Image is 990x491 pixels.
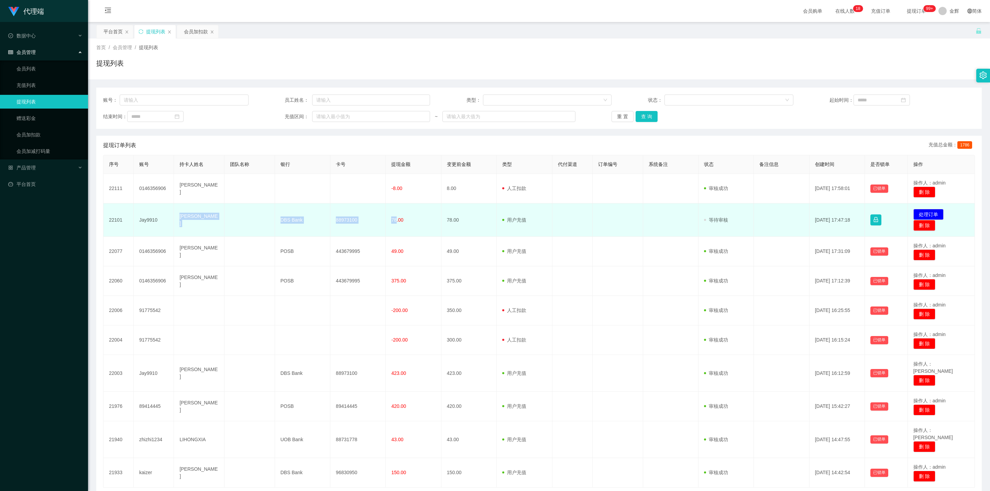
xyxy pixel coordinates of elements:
[391,186,402,191] span: -8.00
[441,392,497,421] td: 420.00
[8,165,36,170] span: 产品管理
[135,45,136,50] span: /
[391,161,410,167] span: 提现金额
[113,45,132,50] span: 会员管理
[979,71,987,79] i: 图标: setting
[103,237,134,266] td: 22077
[8,49,36,55] span: 会员管理
[285,97,312,104] span: 员工姓名：
[103,458,134,488] td: 21933
[913,404,935,415] button: 删 除
[8,50,13,55] i: 图标: table
[8,33,13,38] i: 图标: check-circle-o
[447,161,471,167] span: 变更前金额
[810,174,865,203] td: [DATE] 17:58:01
[913,161,923,167] span: 操作
[923,5,936,12] sup: 1153
[704,403,728,409] span: 审核成功
[139,29,143,34] i: 图标: sync
[957,141,972,149] span: 1786
[815,161,834,167] span: 创建时间
[134,266,174,296] td: 0146356906
[648,97,664,104] span: 状态：
[391,278,406,283] span: 375.00
[146,25,165,38] div: 提现列表
[103,113,127,120] span: 结束时间：
[810,203,865,237] td: [DATE] 17:47:18
[174,266,224,296] td: [PERSON_NAME]
[704,278,728,283] span: 审核成功
[103,25,123,38] div: 平台首页
[16,128,82,142] a: 会员加扣款
[810,266,865,296] td: [DATE] 17:12:39
[466,97,483,104] span: 类型：
[870,402,888,411] button: 已锁单
[704,161,714,167] span: 状态
[785,98,789,103] i: 图标: down
[391,217,403,223] span: 78.00
[16,95,82,109] a: 提现列表
[913,427,953,440] span: 操作人：[PERSON_NAME]
[134,355,174,392] td: Jay9910
[391,437,403,442] span: 43.00
[134,203,174,237] td: Jay9910
[330,266,386,296] td: 443679995
[502,470,526,475] span: 用户充值
[210,30,214,34] i: 图标: close
[870,306,888,315] button: 已锁单
[16,144,82,158] a: 会员加减打码量
[913,361,953,374] span: 操作人：[PERSON_NAME]
[275,421,330,458] td: UOB Bank
[275,392,330,421] td: POSB
[759,161,779,167] span: 备注信息
[901,98,906,102] i: 图标: calendar
[598,161,617,167] span: 订单编号
[870,185,888,193] button: 已锁单
[103,266,134,296] td: 22060
[330,392,386,421] td: 89414445
[810,237,865,266] td: [DATE] 17:31:09
[810,392,865,421] td: [DATE] 15:42:27
[704,337,728,343] span: 审核成功
[502,370,526,376] span: 用户充值
[810,325,865,355] td: [DATE] 16:15:24
[441,203,497,237] td: 78.00
[870,161,890,167] span: 是否锁单
[502,186,526,191] span: 人工扣款
[976,28,982,34] i: 图标: unlock
[103,296,134,325] td: 22006
[275,266,330,296] td: POSB
[704,370,728,376] span: 审核成功
[853,5,863,12] sup: 18
[704,470,728,475] span: 审核成功
[16,62,82,76] a: 会员列表
[280,161,290,167] span: 银行
[8,7,19,16] img: logo.9652507e.png
[913,464,946,470] span: 操作人：admin
[134,237,174,266] td: 0146356906
[502,437,526,442] span: 用户充值
[502,308,526,313] span: 人工扣款
[139,161,149,167] span: 账号
[336,161,345,167] span: 卡号
[913,187,935,198] button: 删 除
[870,336,888,344] button: 已锁单
[856,5,858,12] p: 1
[913,249,935,260] button: 删 除
[870,214,881,225] button: 图标: lock
[391,308,407,313] span: -200.00
[870,247,888,256] button: 已锁单
[174,174,224,203] td: [PERSON_NAME]
[913,375,935,386] button: 删 除
[184,25,208,38] div: 会员加扣款
[8,165,13,170] i: 图标: appstore-o
[275,237,330,266] td: POSB
[868,9,894,13] span: 充值订单
[913,180,946,186] span: 操作人：admin
[391,370,406,376] span: 423.00
[913,302,946,308] span: 操作人：admin
[134,392,174,421] td: 89414445
[832,9,858,13] span: 在线人数
[913,209,944,220] button: 处理订单
[704,248,728,254] span: 审核成功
